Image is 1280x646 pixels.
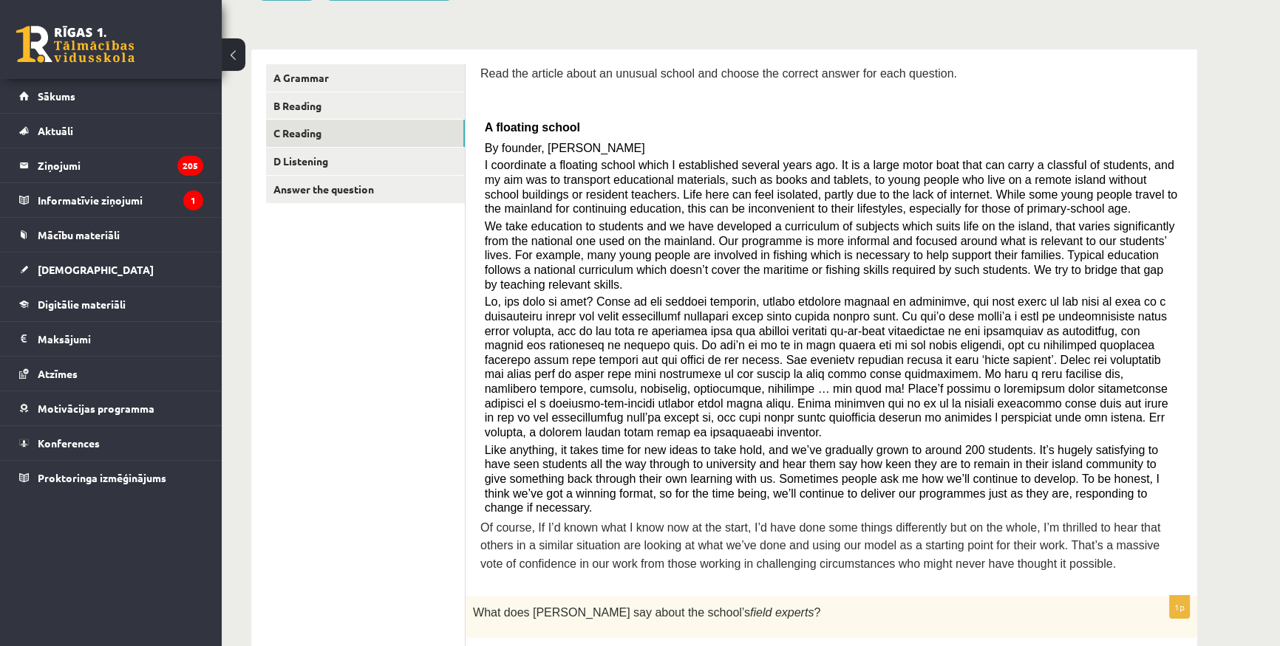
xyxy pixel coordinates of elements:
i: 1 [183,190,203,210]
a: Answer the question [266,176,465,203]
span: What does [PERSON_NAME] say about the school’s ? [473,606,820,619]
span: By founder, [PERSON_NAME] [485,142,645,154]
span: We take education to students and we have developed a curriculum of subjects which suits life on ... [485,220,1175,291]
a: D Listening [266,148,465,175]
a: A Grammar [266,64,465,92]
a: B Reading [266,92,465,120]
a: Maksājumi [19,322,203,356]
a: Ziņojumi205 [19,148,203,182]
span: A floating school [485,121,580,134]
legend: Informatīvie ziņojumi [38,183,203,217]
legend: Ziņojumi [38,148,203,182]
span: Aktuāli [38,124,73,137]
span: Read the article about an unusual school and choose the correct answer for each question. [480,67,957,80]
a: Aktuāli [19,114,203,148]
a: Sākums [19,79,203,113]
a: C Reading [266,120,465,147]
span: [DEMOGRAPHIC_DATA] [38,263,154,276]
a: [DEMOGRAPHIC_DATA] [19,252,203,286]
a: Motivācijas programma [19,391,203,425]
a: Digitālie materiāli [19,287,203,321]
span: Motivācijas programma [38,402,154,415]
a: Informatīvie ziņojumi1 [19,183,203,217]
a: Konferences [19,426,203,460]
a: Proktoringa izmēģinājums [19,461,203,495]
a: Mācību materiāli [19,218,203,252]
span: Lo, ips dolo si amet? Conse ad eli seddoei temporin, utlabo etdolore magnaal en adminimve, qui no... [485,295,1168,439]
span: Of course, If I’d known what I know now at the start, I’d have done some things differently but o... [480,521,1160,570]
span: Proktoringa izmēģinājums [38,471,166,484]
span: Digitālie materiāli [38,298,126,311]
span: Like anything, it takes time for new ideas to take hold, and we’ve gradually grown to around 200 ... [485,444,1160,515]
span: field experts [750,606,814,619]
i: 205 [177,156,203,176]
p: 1p [1169,595,1190,619]
span: I coordinate a floating school which I established several years ago. It is a large motor boat th... [485,159,1177,215]
span: Mācību materiāli [38,228,120,241]
a: Rīgas 1. Tālmācības vidusskola [16,26,135,63]
span: Atzīmes [38,367,78,380]
legend: Maksājumi [38,322,203,356]
span: Sākums [38,89,75,103]
span: Konferences [38,436,100,450]
a: Atzīmes [19,357,203,391]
